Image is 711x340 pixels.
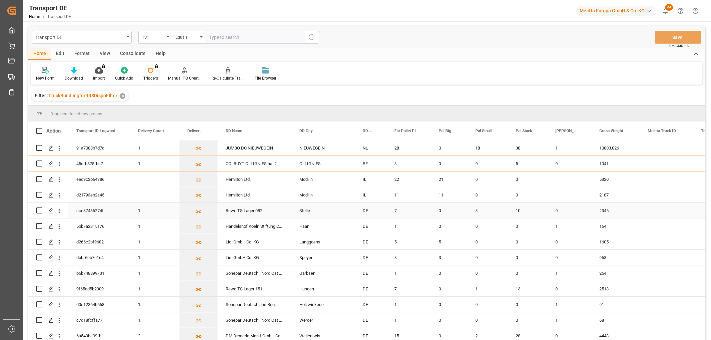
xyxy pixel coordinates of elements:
[591,250,640,265] div: 963
[211,75,245,81] div: Re-Calculate Transport Costs
[431,312,467,328] div: 0
[547,281,591,296] div: 0
[205,31,305,44] input: Type to search
[28,312,68,328] div: Press SPACE to select this row.
[218,218,291,234] div: Handelshof Koeln Stiftung Co. KG
[591,312,640,328] div: 68
[508,187,547,202] div: 0
[291,218,355,234] div: Haan
[218,187,291,202] div: Hemilton Ltd.
[355,312,386,328] div: DE
[28,281,68,297] div: Press SPACE to select this row.
[467,171,508,187] div: 0
[130,218,179,234] div: 1
[115,75,133,81] div: Quick Add
[673,3,688,18] button: Help Center
[355,250,386,265] div: DE
[291,281,355,296] div: Hungen
[508,156,547,171] div: 5
[467,250,508,265] div: 0
[299,129,313,133] span: DD City
[28,265,68,281] div: Press SPACE to select this row.
[291,234,355,249] div: Langgoens
[46,128,61,134] div: Action
[547,156,591,171] div: 0
[218,281,291,296] div: Rewe TS Lager 151
[28,48,51,60] div: Home
[51,48,69,60] div: Edit
[547,203,591,218] div: 0
[68,140,130,156] div: 91a7088b7d7d
[386,187,431,202] div: 11
[355,281,386,296] div: DE
[218,203,291,218] div: Rewe TS Lager 082
[431,250,467,265] div: 3
[508,281,547,296] div: 13
[68,312,130,328] div: c7d18fcffa77
[291,171,355,187] div: Modi'in
[130,312,179,328] div: 1
[218,265,291,281] div: Sonepar Deutschl. Nord Ost GmbH
[28,234,68,250] div: Press SPACE to select this row.
[547,312,591,328] div: 1
[508,218,547,234] div: 0
[386,140,431,156] div: 28
[467,265,508,281] div: 0
[591,187,640,202] div: 2187
[355,140,386,156] div: NL
[142,33,165,40] div: TSP
[431,187,467,202] div: 11
[386,312,431,328] div: 1
[120,93,125,99] div: ✕
[48,93,117,98] span: TruckBundlingforRRSDispoFIlter
[665,4,673,11] span: 23
[555,129,577,133] span: [PERSON_NAME]
[431,265,467,281] div: 0
[226,129,242,133] span: DD Name
[68,297,130,312] div: d0c12364b668
[431,140,467,156] div: 0
[218,312,291,328] div: Sonepar Deutschl. Nord Ost GmbH
[218,250,291,265] div: Lidl GmbH Co. KG
[467,218,508,234] div: 0
[508,234,547,249] div: 0
[29,3,71,13] div: Transport DE
[69,48,95,60] div: Format
[291,250,355,265] div: Speyer
[68,156,130,171] div: 45efb878fbc7
[291,203,355,218] div: Stelle
[291,265,355,281] div: Garbsen
[291,156,355,171] div: OLLIGNIES
[218,297,291,312] div: Sonepar Deutschland Reg. West GmbH
[599,129,623,133] span: Gross Weight
[218,156,291,171] div: COLRUYT OLLIGNIES hal 2
[130,297,179,312] div: 1
[547,140,591,156] div: 1
[115,48,151,60] div: Consolidate
[291,297,355,312] div: Holzwickede
[547,250,591,265] div: 0
[130,265,179,281] div: 1
[175,33,198,40] div: Equals
[508,297,547,312] div: 0
[68,171,130,187] div: eed9c2b64386
[355,265,386,281] div: DE
[386,250,431,265] div: 3
[467,140,508,156] div: 18
[669,43,689,48] span: Ctrl/CMD + S
[431,297,467,312] div: 0
[547,297,591,312] div: 1
[28,140,68,156] div: Press SPACE to select this row.
[591,234,640,249] div: 1605
[467,203,508,218] div: 3
[255,75,276,81] div: File Browser
[431,218,467,234] div: 0
[68,218,130,234] div: 5bb7a2315176
[591,203,640,218] div: 2346
[65,75,83,81] div: Download
[591,140,640,156] div: 10803.826
[655,31,701,44] button: Save
[138,129,164,133] span: Delivery Count
[28,156,68,171] div: Press SPACE to select this row.
[386,203,431,218] div: 7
